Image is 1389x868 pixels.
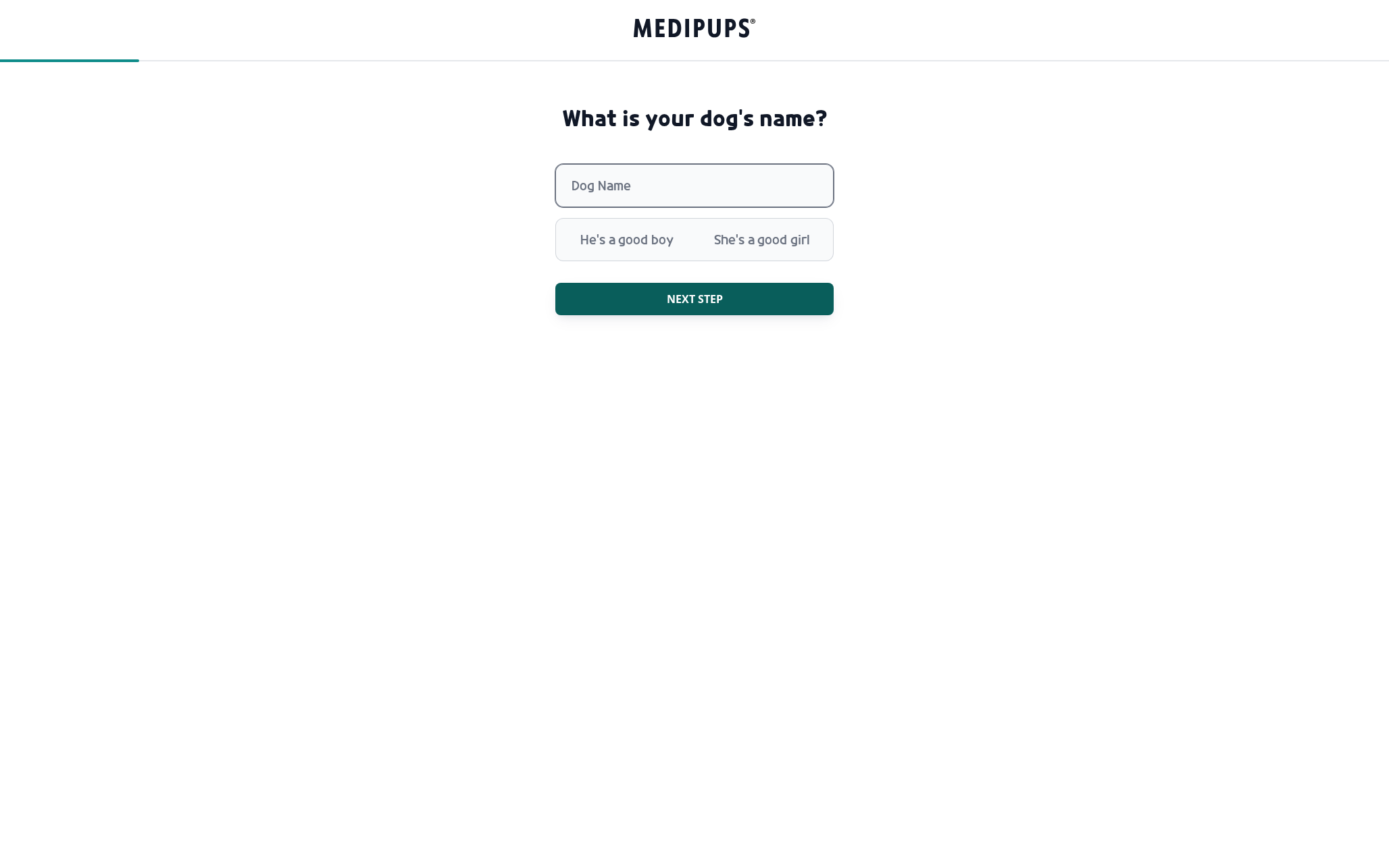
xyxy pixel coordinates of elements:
[555,283,834,315] button: Next step
[559,222,694,257] span: He's a good boy
[667,292,723,306] span: Next step
[562,105,828,132] h3: What is your dog's name?
[634,16,755,45] a: Groove
[694,222,830,257] span: She's a good girl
